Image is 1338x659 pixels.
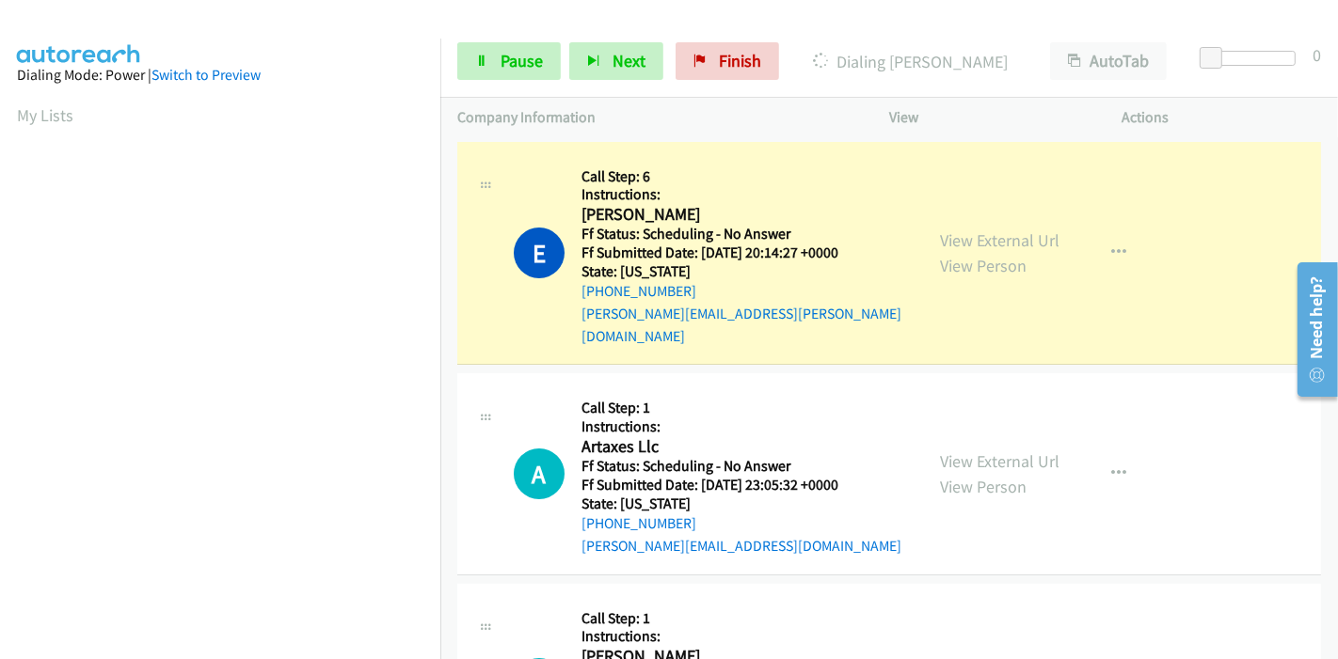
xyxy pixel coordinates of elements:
button: Next [569,42,663,80]
h5: Instructions: [581,627,838,646]
p: Actions [1123,106,1322,129]
h5: Call Step: 1 [581,399,901,417]
a: [PERSON_NAME][EMAIL_ADDRESS][PERSON_NAME][DOMAIN_NAME] [581,305,901,345]
a: Pause [457,42,561,80]
a: View Person [940,255,1027,276]
a: Finish [676,42,779,80]
a: View External Url [940,229,1059,251]
a: Switch to Preview [151,66,261,84]
a: View External Url [940,450,1059,472]
h2: Artaxes Llc [581,436,901,458]
p: View [889,106,1089,129]
div: 0 [1313,42,1321,68]
h5: Call Step: 6 [581,167,906,186]
h5: Instructions: [581,185,906,204]
iframe: Resource Center [1284,255,1338,404]
h5: Ff Status: Scheduling - No Answer [581,225,906,243]
h1: E [514,228,565,278]
span: Next [613,50,645,71]
p: Company Information [457,106,855,129]
h1: A [514,448,565,499]
h5: Ff Submitted Date: [DATE] 23:05:32 +0000 [581,476,901,494]
h5: State: [US_STATE] [581,262,906,281]
div: Dialing Mode: Power | [17,64,423,86]
a: [PHONE_NUMBER] [581,514,696,532]
button: AutoTab [1050,42,1167,80]
span: Finish [719,50,761,71]
h5: Call Step: 1 [581,609,838,628]
h5: Ff Status: Scheduling - No Answer [581,457,901,476]
a: [PERSON_NAME][EMAIL_ADDRESS][DOMAIN_NAME] [581,537,901,555]
a: [PHONE_NUMBER] [581,282,696,300]
p: Dialing [PERSON_NAME] [804,49,1016,74]
h5: Instructions: [581,417,901,436]
a: My Lists [17,104,73,126]
span: Pause [501,50,543,71]
div: Delay between calls (in seconds) [1209,51,1296,66]
a: View Person [940,476,1027,497]
h2: [PERSON_NAME] [581,204,906,226]
h5: State: [US_STATE] [581,494,901,513]
div: The call is yet to be attempted [514,448,565,499]
h5: Ff Submitted Date: [DATE] 20:14:27 +0000 [581,243,906,262]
